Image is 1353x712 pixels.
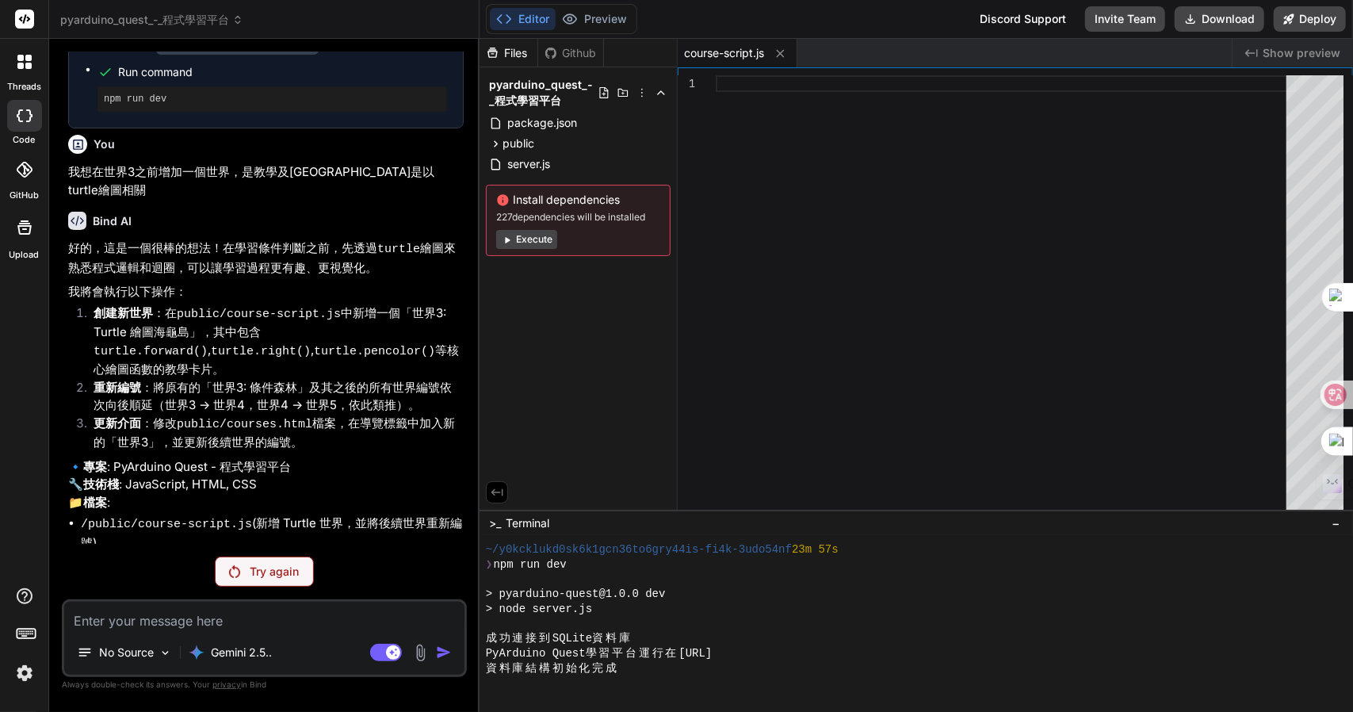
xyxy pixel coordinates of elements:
[489,77,598,109] span: pyarduino_quest_-_程式學習平台
[118,64,447,80] span: Run command
[970,6,1076,32] div: Discord Support
[1085,6,1165,32] button: Invite Team
[486,646,586,661] span: PyArduino Quest
[68,239,464,277] p: 好的，這是一個很棒的想法！在學習條件判斷之前，先透過 繪圖來熟悉程式邏輯和迴圈，可以讓學習過程更有趣、更視覺化。
[489,515,501,531] span: >_
[81,304,464,379] li: ：在 中新增一個「世界3: Turtle 繪圖海龜島」，其中包含 , , 等核心繪圖函數的教學卡片。
[486,587,666,602] span: > pyarduino-quest@1.0.0 dev
[94,415,141,431] strong: 更新介面
[229,565,240,578] img: Retry
[250,564,299,580] p: Try again
[83,495,107,510] strong: 檔案
[486,631,552,646] span: 成功連接到
[94,380,141,395] strong: 重新編號
[556,8,633,30] button: Preview
[62,677,467,692] p: Always double-check its answers. Your in Bind
[1332,515,1340,531] span: −
[83,459,107,474] strong: 專案
[684,45,764,61] span: course-script.js
[93,213,132,229] h6: Bind AI
[592,631,632,646] span: 資料庫
[494,557,567,572] span: npm run dev
[678,75,695,92] div: 1
[81,518,252,531] code: /public/course-script.js
[68,458,464,512] p: 🔹 : PyArduino Quest - 程式學習平台 🔧 : JavaScript, HTML, CSS 📁 :
[436,645,452,660] img: icon
[94,136,115,152] h6: You
[506,113,579,132] span: package.json
[81,515,464,552] li: (新增 Turtle 世界，並將後續世界重新編號)
[486,557,494,572] span: ❯
[94,345,208,358] code: turtle.forward()
[377,243,420,256] code: turtle
[177,418,312,431] code: public/courses.html
[1274,6,1346,32] button: Deploy
[68,163,464,199] p: 我想在世界3之前增加一個世界，是教學及[GEOGRAPHIC_DATA]是以turtle繪圖相關
[792,542,839,557] span: 23m 57s
[678,646,712,661] span: [URL]
[118,36,319,53] div: Create
[99,645,154,660] p: No Source
[486,602,592,617] span: > node server.js
[503,136,534,151] span: public
[177,308,341,321] code: public/course-script.js
[68,283,464,301] p: 我將會執行以下操作：
[506,155,552,174] span: server.js
[10,189,39,202] label: GitHub
[7,80,41,94] label: threads
[314,345,435,358] code: turtle.pencolor()
[11,660,38,687] img: settings
[496,230,557,249] button: Execute
[60,12,243,28] span: pyarduino_quest_-_程式學習平台
[211,345,311,358] code: turtle.right()
[486,661,619,676] span: 資料庫結構初始化完成
[10,248,40,262] label: Upload
[81,415,464,452] li: ：修改 檔案，在導覽標籤中加入新的「世界3」，並更新後續世界的編號。
[13,133,36,147] label: code
[490,8,556,30] button: Editor
[81,379,464,415] li: ：將原有的「世界3: 條件森林」及其之後的所有世界編號依次向後順延（世界3 → 世界4，世界4 → 世界5，依此類推）。
[211,645,272,660] p: Gemini 2.5..
[1328,511,1343,536] button: −
[496,192,660,208] span: Install dependencies
[189,645,204,660] img: Gemini 2.5 Pro
[94,305,153,320] strong: 創建新世界
[486,542,792,557] span: ~/y0kcklukd0sk6k1gcn36to6gry44is-fi4k-3udo54nf
[506,515,549,531] span: Terminal
[159,646,172,660] img: Pick Models
[83,477,119,492] strong: 技術棧
[480,45,537,61] div: Files
[1175,6,1264,32] button: Download
[1263,45,1340,61] span: Show preview
[104,93,441,105] pre: npm run dev
[538,45,603,61] div: Github
[496,211,660,224] span: 227 dependencies will be installed
[411,644,430,662] img: attachment
[552,631,592,646] span: SQLite
[212,679,241,689] span: privacy
[586,646,679,661] span: 學習平台運行在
